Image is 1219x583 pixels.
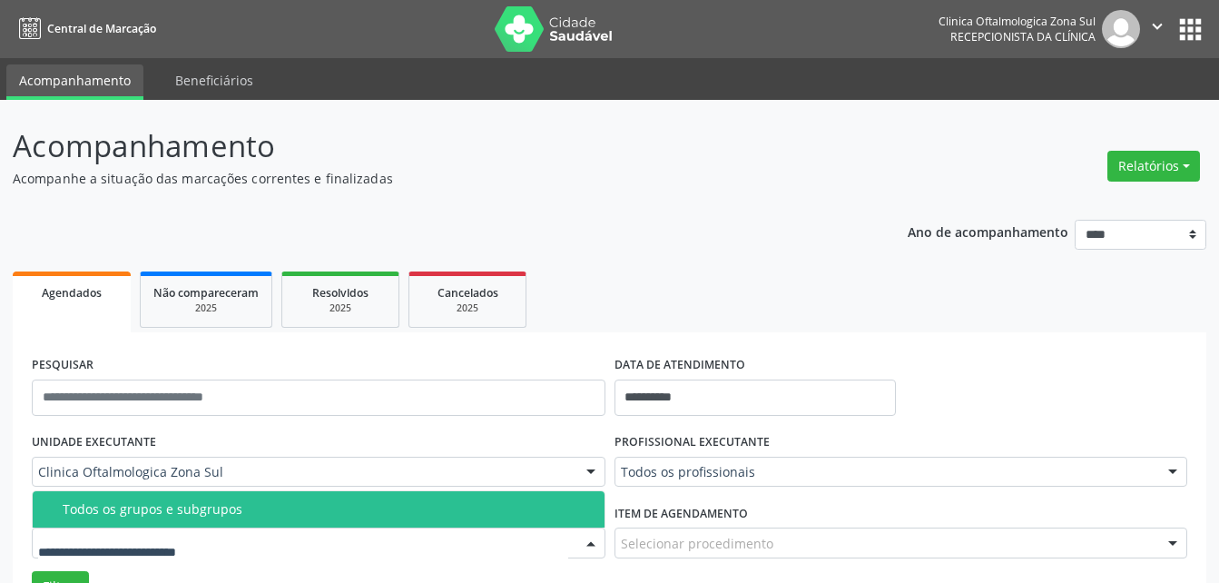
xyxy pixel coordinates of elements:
[38,463,568,481] span: Clinica Oftalmologica Zona Sul
[6,64,143,100] a: Acompanhamento
[312,285,369,301] span: Resolvidos
[63,502,594,517] div: Todos os grupos e subgrupos
[939,14,1096,29] div: Clinica Oftalmologica Zona Sul
[621,534,773,553] span: Selecionar procedimento
[295,301,386,315] div: 2025
[614,351,745,380] label: DATA DE ATENDIMENTO
[614,499,748,528] label: Item de agendamento
[13,14,156,44] a: Central de Marcação
[1147,16,1167,36] i: 
[162,64,266,96] a: Beneficiários
[950,29,1096,44] span: Recepcionista da clínica
[621,463,1151,481] span: Todos os profissionais
[32,351,93,380] label: PESQUISAR
[13,169,849,188] p: Acompanhe a situação das marcações correntes e finalizadas
[908,220,1068,242] p: Ano de acompanhamento
[614,429,770,457] label: PROFISSIONAL EXECUTANTE
[32,429,156,457] label: UNIDADE EXECUTANTE
[1175,14,1206,45] button: apps
[42,285,102,301] span: Agendados
[153,285,259,301] span: Não compareceram
[422,301,513,315] div: 2025
[47,21,156,36] span: Central de Marcação
[1107,151,1200,182] button: Relatórios
[1102,10,1140,48] img: img
[153,301,259,315] div: 2025
[437,285,498,301] span: Cancelados
[13,124,849,169] p: Acompanhamento
[1140,10,1175,48] button: 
